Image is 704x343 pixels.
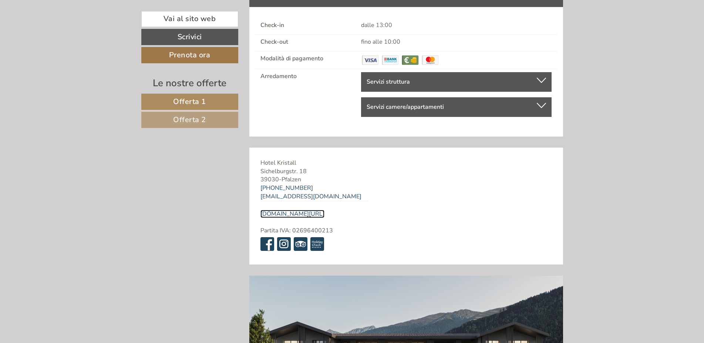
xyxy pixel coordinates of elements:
span: Pfalzen [282,175,301,184]
span: Offerta 1 [173,97,206,107]
a: Prenota ora [141,47,238,63]
a: Scrivici [141,29,238,45]
div: dalle 13:00 [356,21,557,30]
div: - Partita IVA [249,148,380,265]
small: 09:22 [11,36,112,41]
a: [EMAIL_ADDRESS][DOMAIN_NAME] [260,192,361,201]
label: Arredamento [260,72,297,81]
span: Hotel Kristall [260,159,296,167]
span: Offerta 2 [173,115,206,125]
a: [DOMAIN_NAME][URL] [260,210,324,218]
a: [PHONE_NUMBER] [260,184,313,192]
label: Modalità di pagamento [260,54,323,63]
span: Sichelburgstr. 18 [260,167,307,175]
div: martedì [128,6,164,18]
a: Vai al sito web [141,11,238,27]
div: Buon giorno, come possiamo aiutarla? [6,20,116,43]
img: Visa [361,54,380,66]
div: fino alle 10:00 [356,38,557,46]
div: Hotel Kristall [11,21,112,27]
button: Invia [252,192,292,208]
label: Check-out [260,38,288,46]
img: Maestro [421,54,439,66]
img: Bonifico bancario [381,54,400,66]
b: Servizi camere/appartamenti [367,103,444,111]
span: : 02696400213 [289,226,333,235]
span: 39030 [260,175,279,184]
b: Servizi struttura [367,78,410,86]
label: Check-in [260,21,284,30]
div: Le nostre offerte [141,76,238,90]
img: Contanti [401,54,420,66]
